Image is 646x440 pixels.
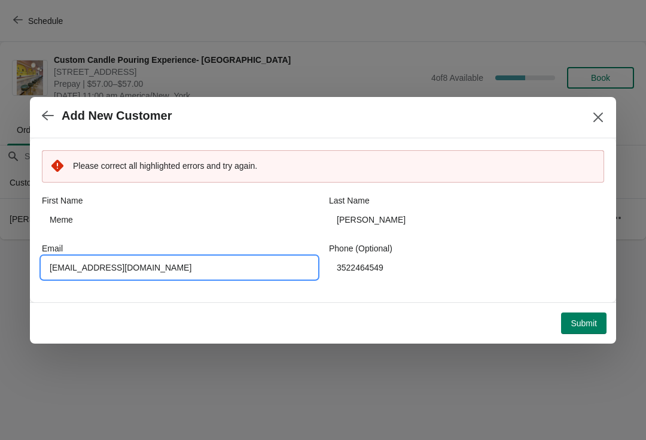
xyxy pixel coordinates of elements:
label: Phone (Optional) [329,242,392,254]
h2: Add New Customer [62,109,172,123]
input: John [42,209,317,230]
p: Please correct all highlighted errors and try again. [73,160,595,172]
input: Enter your phone number [329,257,604,278]
button: Close [587,107,609,128]
label: Last Name [329,195,370,207]
input: Enter your email [42,257,317,278]
span: Submit [571,318,597,328]
input: Smith [329,209,604,230]
label: First Name [42,195,83,207]
label: Email [42,242,63,254]
button: Submit [561,312,607,334]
